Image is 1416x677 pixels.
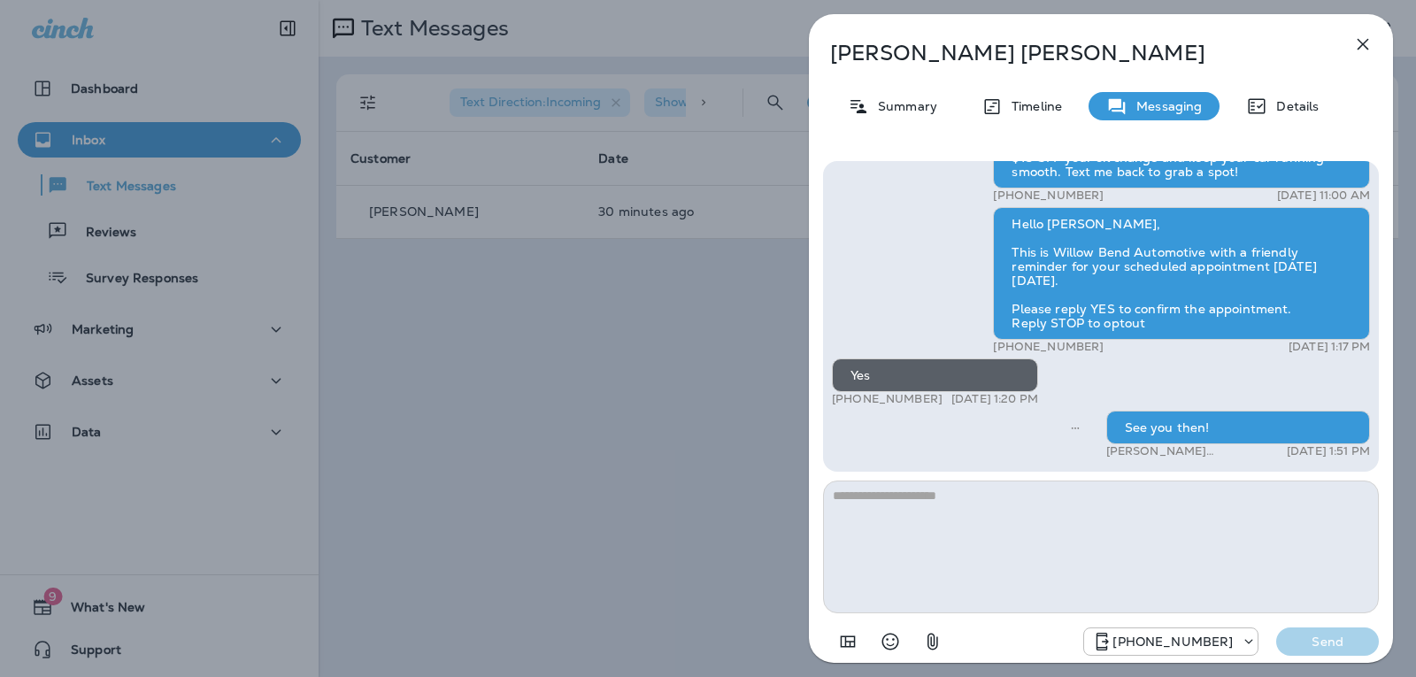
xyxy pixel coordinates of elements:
[869,99,937,113] p: Summary
[873,624,908,659] button: Select an emoji
[1071,419,1080,435] span: Sent
[830,624,866,659] button: Add in a premade template
[1084,631,1258,652] div: +1 (813) 497-4455
[1003,99,1062,113] p: Timeline
[1267,99,1319,113] p: Details
[832,392,943,406] p: [PHONE_NUMBER]
[1287,444,1370,458] p: [DATE] 1:51 PM
[1277,188,1370,203] p: [DATE] 11:00 AM
[1112,635,1233,649] p: [PHONE_NUMBER]
[830,41,1313,65] p: [PERSON_NAME] [PERSON_NAME]
[993,207,1370,340] div: Hello [PERSON_NAME], This is Willow Bend Automotive with a friendly reminder for your scheduled a...
[832,358,1038,392] div: Yes
[1106,411,1370,444] div: See you then!
[1106,444,1265,458] p: [PERSON_NAME] WillowBend
[1289,340,1370,354] p: [DATE] 1:17 PM
[993,340,1104,354] p: [PHONE_NUMBER]
[951,392,1038,406] p: [DATE] 1:20 PM
[1127,99,1202,113] p: Messaging
[993,188,1104,203] p: [PHONE_NUMBER]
